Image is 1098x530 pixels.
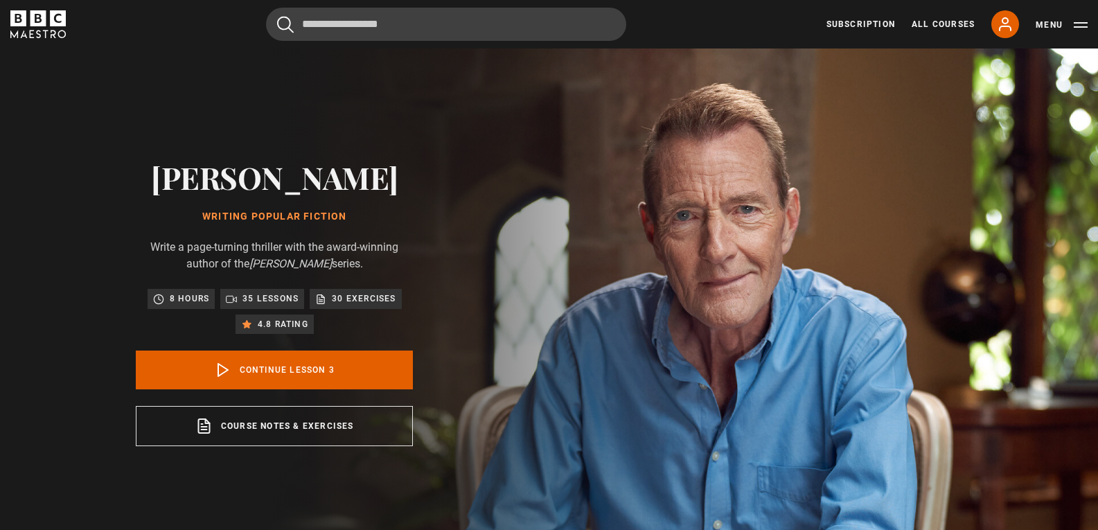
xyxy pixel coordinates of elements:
p: 30 exercises [332,292,396,306]
p: Write a page-turning thriller with the award-winning author of the series. [136,239,413,272]
p: 8 hours [170,292,209,306]
h1: Writing Popular Fiction [136,211,413,222]
h2: [PERSON_NAME] [136,159,413,195]
p: 35 lessons [242,292,299,306]
a: Continue lesson 3 [136,351,413,389]
a: Subscription [826,18,895,30]
button: Submit the search query [277,16,294,33]
button: Toggle navigation [1036,18,1088,32]
a: All Courses [912,18,975,30]
p: 4.8 rating [258,317,308,331]
svg: BBC Maestro [10,10,66,38]
input: Search [266,8,626,41]
i: [PERSON_NAME] [249,257,332,270]
a: Course notes & exercises [136,406,413,446]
